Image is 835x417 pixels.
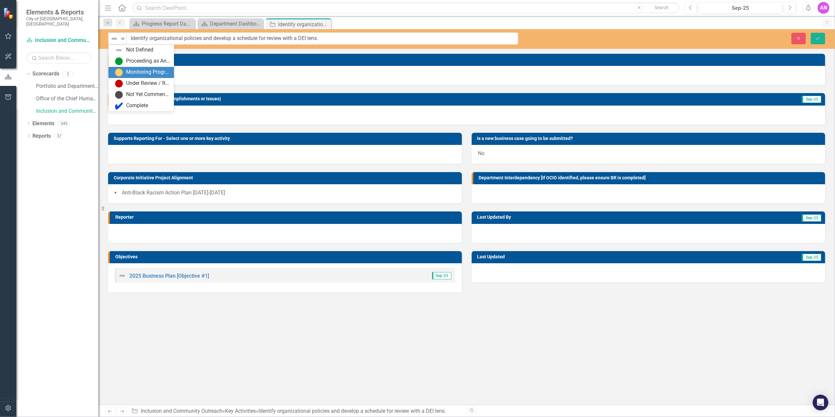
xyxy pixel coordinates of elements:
div: Complete [126,102,148,109]
input: Search Below... [26,52,92,64]
div: » » [131,407,462,415]
input: This field is required [126,32,518,45]
div: Identify organizational policies and develop a schedule for review with a DEI lens. [258,408,446,414]
span: Sep-25 [802,254,821,261]
span: No [478,150,485,156]
a: Inclusion and Community Outreach [26,37,92,44]
button: Search [645,3,678,12]
div: Open Intercom Messenger [813,395,828,410]
div: Identify organizational policies and develop a schedule for review with a DEI lens. [278,20,330,29]
img: Not Defined [110,35,118,43]
span: Elements & Reports [26,8,92,16]
img: Complete [115,102,123,110]
div: Not Defined [126,46,153,54]
div: Monitoring Progress [126,69,170,76]
div: Not Yet Commenced / On Hold [126,91,170,98]
h3: Supports Reporting For - Select one or more key activity [114,136,459,141]
div: Proceeding as Anticipated [126,57,170,65]
img: ClearPoint Strategy [3,8,15,19]
span: Anti-Black Racism Action Plan [DATE]-[DATE] [122,189,225,196]
button: Sep-25 [699,2,782,14]
a: Progress Report Dashboard [131,20,193,28]
div: 37 [54,133,65,139]
a: 2025 Business Plan [Objective #1] [129,273,209,279]
div: Sep-25 [701,4,780,12]
a: Key Activities [225,408,256,414]
img: Not Defined [118,272,126,280]
a: Portfolio and Department Scorecards [36,83,98,90]
input: Search ClearPoint... [133,2,680,14]
div: Department Dashboard [210,20,261,28]
span: Sep-25 [432,272,451,279]
div: 3 [63,71,73,77]
h3: Quarterly Update (Key Accomplishments or Issues) [115,96,710,101]
a: Department Dashboard [199,20,261,28]
img: Not Defined [115,46,123,54]
a: Office of the Chief Human Resources Officer [36,95,98,103]
a: Scorecards [32,70,59,78]
span: Search [655,5,669,10]
button: AN [818,2,829,14]
img: Under Review / Reassessment [115,80,123,88]
a: Inclusion and Community Outreach [36,108,98,115]
h3: Description [115,57,822,62]
div: Under Review / Reassessment [126,80,170,87]
img: Not Yet Commenced / On Hold [115,91,123,99]
span: Sep-25 [802,96,821,103]
small: City of [GEOGRAPHIC_DATA], [GEOGRAPHIC_DATA] [26,16,92,27]
h3: Objectives [115,254,459,259]
h3: Corporate Initiative Project Alignment [114,175,459,180]
img: Proceeding as Anticipated [115,57,123,65]
h3: Is a new business case going to be submitted? [477,136,822,141]
h3: Last Updated [477,254,678,259]
h3: Department Interdependency [If OCIO identified, please ensure BR is completed] [479,175,822,180]
div: 345 [58,121,70,126]
img: Monitoring Progress [115,69,123,76]
a: Reports [32,132,51,140]
div: Progress Report Dashboard [142,20,193,28]
a: Elements [32,120,54,128]
h3: Reporter [115,215,459,220]
span: Sep-25 [802,214,821,222]
a: Inclusion and Community Outreach [141,408,222,414]
h3: Last Updated By [477,215,694,220]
